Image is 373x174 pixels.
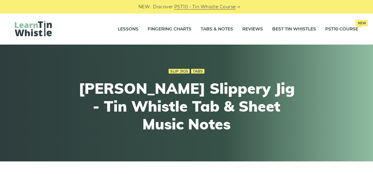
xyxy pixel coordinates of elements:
[355,20,368,26] span: New
[201,22,233,37] a: Tabs & Notes
[272,22,316,37] a: Best Tin Whistles
[148,22,191,37] a: Fingering Charts
[73,80,300,133] h1: [PERSON_NAME] Slippery Jig - Tin Whistle Tab & Sheet Music Notes
[191,69,204,74] a: Tabs
[118,22,138,37] a: Lessons
[15,21,52,36] img: LearnTinWhistle.com
[325,22,358,37] a: PST10 CourseNew
[169,69,190,74] a: Slip Jigs
[242,22,263,37] a: Reviews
